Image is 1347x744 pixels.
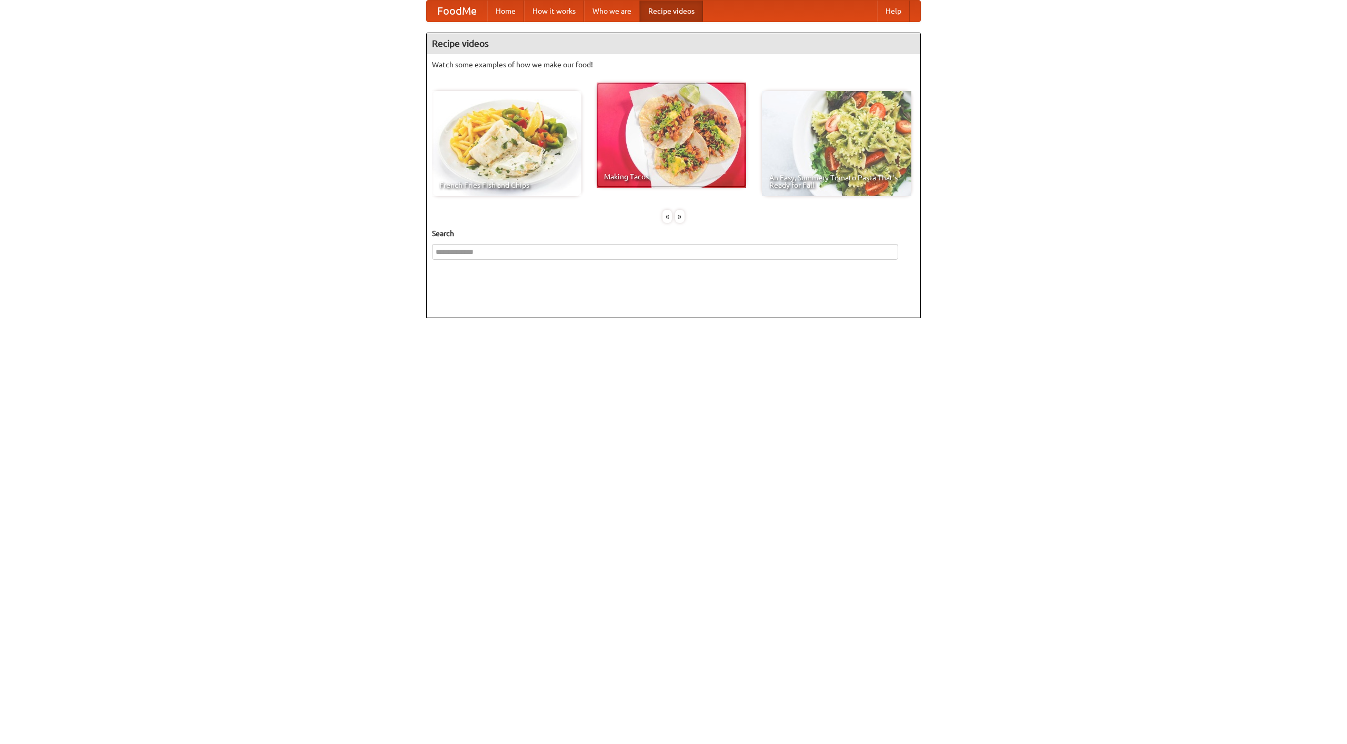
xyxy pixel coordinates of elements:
[597,83,746,188] a: Making Tacos
[675,210,685,223] div: »
[640,1,703,22] a: Recipe videos
[427,33,920,54] h4: Recipe videos
[524,1,584,22] a: How it works
[769,174,904,189] span: An Easy, Summery Tomato Pasta That's Ready for Fall
[439,181,574,189] span: French Fries Fish and Chips
[432,228,915,239] h5: Search
[427,1,487,22] a: FoodMe
[662,210,672,223] div: «
[604,173,739,180] span: Making Tacos
[584,1,640,22] a: Who we are
[762,91,911,196] a: An Easy, Summery Tomato Pasta That's Ready for Fall
[877,1,910,22] a: Help
[432,91,581,196] a: French Fries Fish and Chips
[487,1,524,22] a: Home
[432,59,915,70] p: Watch some examples of how we make our food!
